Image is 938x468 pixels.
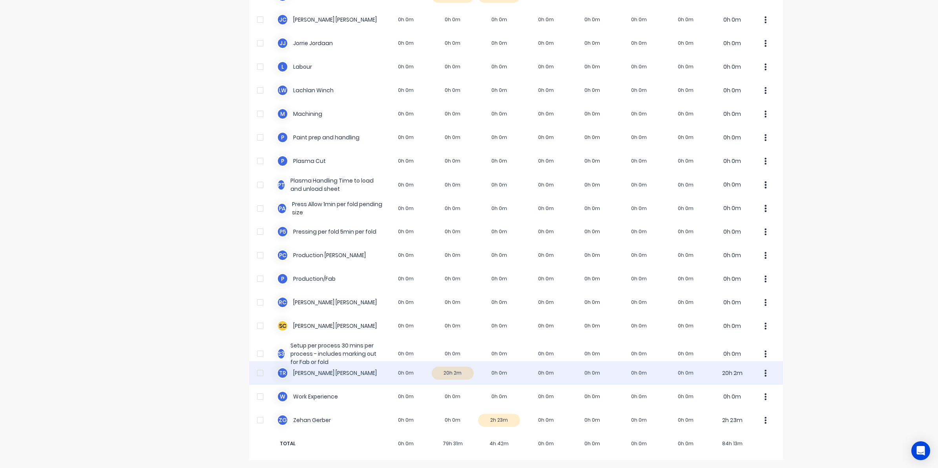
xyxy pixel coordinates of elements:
[429,440,476,447] span: 79h 31m
[277,440,383,447] span: TOTAL
[522,440,569,447] span: 0h 0m
[476,440,523,447] span: 4h 42m
[709,440,756,447] span: 84h 13m
[662,440,709,447] span: 0h 0m
[616,440,662,447] span: 0h 0m
[569,440,616,447] span: 0h 0m
[911,441,930,460] div: Open Intercom Messenger
[383,440,429,447] span: 0h 0m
